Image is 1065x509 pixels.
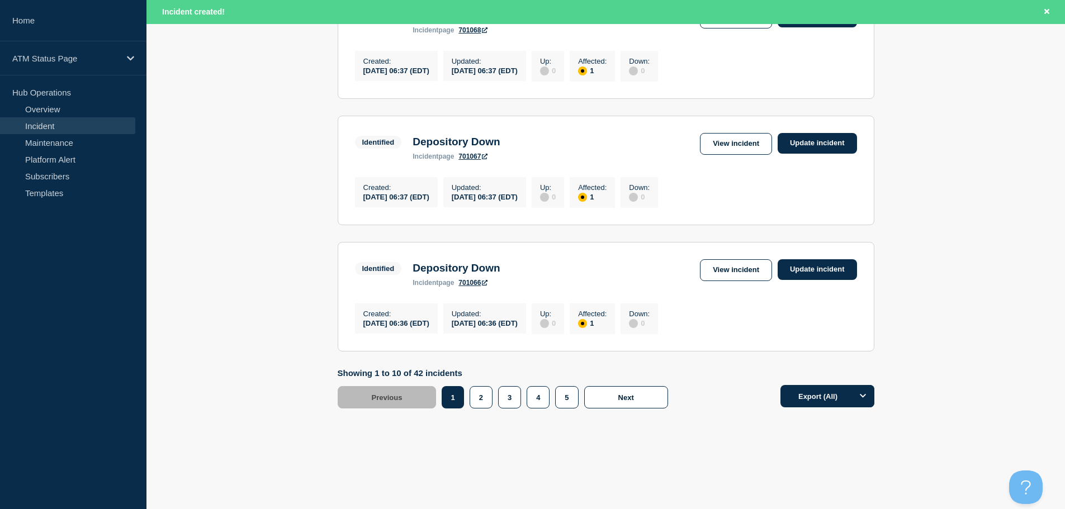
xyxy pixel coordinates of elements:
[413,26,454,34] p: page
[452,65,518,75] div: [DATE] 06:37 (EDT)
[584,386,668,408] button: Next
[578,57,607,65] p: Affected :
[413,26,438,34] span: incident
[578,65,607,75] div: 1
[355,136,402,149] span: Identified
[372,393,403,402] span: Previous
[498,386,521,408] button: 3
[700,259,772,281] a: View incident
[540,310,556,318] p: Up :
[629,65,650,75] div: 0
[452,192,518,201] div: [DATE] 06:37 (EDT)
[338,368,674,378] p: Showing 1 to 10 of 42 incidents
[338,386,437,408] button: Previous
[458,279,487,287] a: 701066
[413,279,454,287] p: page
[780,385,874,407] button: Export (All)
[578,318,607,328] div: 1
[527,386,550,408] button: 4
[458,26,487,34] a: 701068
[852,385,874,407] button: Options
[540,192,556,202] div: 0
[413,153,454,160] p: page
[618,393,634,402] span: Next
[540,65,556,75] div: 0
[700,133,772,155] a: View incident
[629,183,650,192] p: Down :
[629,66,638,75] div: disabled
[578,319,587,328] div: affected
[629,318,650,328] div: 0
[355,262,402,275] span: Identified
[363,310,429,318] p: Created :
[578,310,607,318] p: Affected :
[413,279,438,287] span: incident
[12,54,120,63] p: ATM Status Page
[452,310,518,318] p: Updated :
[555,386,578,408] button: 5
[363,183,429,192] p: Created :
[442,386,463,408] button: 1
[363,65,429,75] div: [DATE] 06:37 (EDT)
[413,136,500,148] h3: Depository Down
[629,310,650,318] p: Down :
[629,193,638,202] div: disabled
[1040,6,1054,18] button: Close banner
[540,66,549,75] div: disabled
[363,318,429,327] div: [DATE] 06:36 (EDT)
[629,57,650,65] p: Down :
[540,193,549,202] div: disabled
[578,192,607,202] div: 1
[540,57,556,65] p: Up :
[452,318,518,327] div: [DATE] 06:36 (EDT)
[540,318,556,328] div: 0
[413,153,438,160] span: incident
[578,183,607,192] p: Affected :
[458,153,487,160] a: 701067
[452,57,518,65] p: Updated :
[629,192,650,202] div: 0
[363,57,429,65] p: Created :
[578,193,587,202] div: affected
[470,386,493,408] button: 2
[363,192,429,201] div: [DATE] 06:37 (EDT)
[413,262,500,274] h3: Depository Down
[578,66,587,75] div: affected
[1009,470,1043,504] iframe: Help Scout Beacon - Open
[540,183,556,192] p: Up :
[629,319,638,328] div: disabled
[540,319,549,328] div: disabled
[162,7,225,16] span: Incident created!
[452,183,518,192] p: Updated :
[778,133,857,154] a: Update incident
[778,259,857,280] a: Update incident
